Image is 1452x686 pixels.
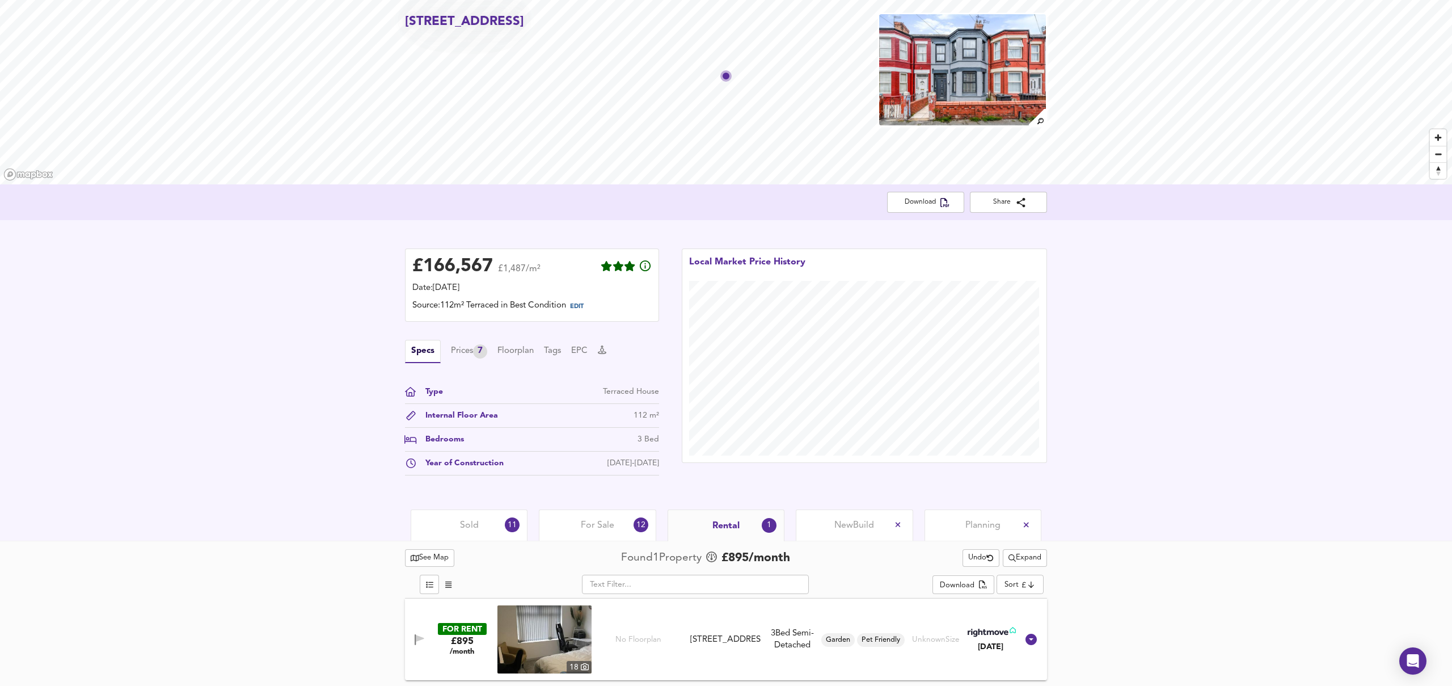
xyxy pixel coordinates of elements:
[582,575,809,594] input: Text Filter...
[405,549,454,567] button: See Map
[607,457,659,469] div: [DATE]-[DATE]
[965,641,1016,653] div: [DATE]
[857,633,905,647] div: Pet Friendly
[603,386,659,398] div: Terraced House
[932,575,994,595] button: Download
[997,575,1044,594] div: Sort
[450,647,474,656] span: /month
[896,196,955,208] span: Download
[570,304,584,310] span: EDIT
[940,579,974,592] div: Download
[712,520,740,532] span: Rental
[497,345,534,357] button: Floorplan
[405,340,441,363] button: Specs
[821,635,855,645] span: Garden
[1004,579,1019,590] div: Sort
[965,519,1001,532] span: Planning
[887,192,964,213] button: Download
[634,410,659,422] div: 112 m²
[857,635,905,645] span: Pet Friendly
[621,550,704,566] div: Found 1 Propert y
[451,344,487,359] div: Prices
[878,13,1047,127] img: property
[1430,163,1446,179] span: Reset bearing to north
[416,434,464,445] div: Bedrooms
[762,518,776,533] div: 1
[450,635,474,656] div: £895
[690,634,761,646] div: [STREET_ADDRESS]
[638,434,659,445] div: 3 Bed
[1008,552,1041,565] span: Expand
[963,549,999,567] button: Undo
[581,519,614,532] span: For Sale
[3,168,53,181] a: Mapbox homepage
[405,599,1047,680] div: FOR RENT£895 /monthproperty thumbnail 18 No Floorplan[STREET_ADDRESS]3Bed Semi-DetachedGardenPet ...
[544,345,561,357] button: Tags
[912,634,960,645] div: Unknown Size
[497,605,592,674] img: property thumbnail
[412,300,652,314] div: Source: 112m² Terraced in Best Condition
[968,552,994,565] span: Undo
[571,345,588,357] button: EPC
[498,264,541,281] span: £1,487/m²
[821,633,855,647] div: Garden
[1003,549,1047,567] div: split button
[834,519,874,532] span: New Build
[979,196,1038,208] span: Share
[721,550,790,567] span: £ 895 /month
[497,605,592,674] a: property thumbnail 18
[412,258,493,275] div: £ 166,567
[416,386,443,398] div: Type
[416,457,504,469] div: Year of Construction
[1430,146,1446,162] button: Zoom out
[932,575,994,595] div: split button
[766,628,820,652] div: 3 Bed Semi-Detached
[1003,549,1047,567] button: Expand
[405,13,524,31] h2: [STREET_ADDRESS]
[416,410,498,422] div: Internal Floor Area
[460,519,479,532] span: Sold
[438,623,487,635] div: FOR RENT
[1430,162,1446,179] button: Reset bearing to north
[689,256,805,281] div: Local Market Price History
[1430,129,1446,146] button: Zoom in
[567,661,592,674] div: 18
[451,344,487,359] button: Prices7
[473,344,487,359] div: 7
[412,282,652,294] div: Date: [DATE]
[634,517,648,532] div: 12
[1399,647,1426,675] div: Open Intercom Messenger
[615,634,661,645] span: No Floorplan
[970,192,1047,213] button: Share
[505,517,520,532] div: 11
[1024,633,1038,646] svg: Show Details
[411,552,449,565] span: See Map
[1027,107,1047,127] img: search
